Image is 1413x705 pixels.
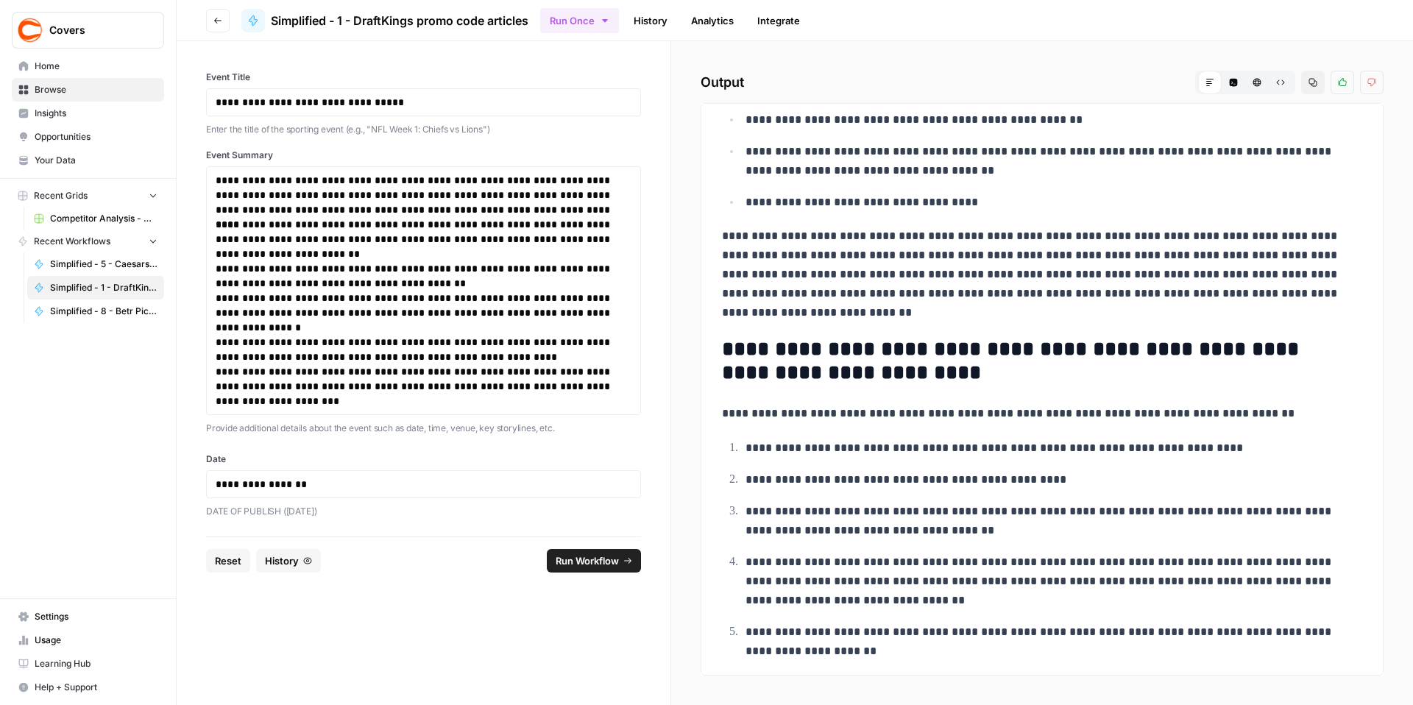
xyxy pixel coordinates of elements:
span: Simplified - 8 - Betr Picks promo code articles [50,305,157,318]
button: History [256,549,321,573]
a: Simplified - 8 - Betr Picks promo code articles [27,300,164,323]
p: Enter the title of the sporting event (e.g., "NFL Week 1: Chiefs vs Lions") [206,122,641,137]
a: Analytics [682,9,743,32]
p: Provide additional details about the event such as date, time, venue, key storylines, etc. [206,421,641,436]
button: Recent Grids [12,185,164,207]
button: Run Once [540,8,619,33]
span: Your Data [35,154,157,167]
span: Usage [35,634,157,647]
span: Home [35,60,157,73]
span: Settings [35,610,157,623]
a: Settings [12,605,164,628]
a: Simplified - 1 - DraftKings promo code articles [27,276,164,300]
a: Home [12,54,164,78]
a: Opportunities [12,125,164,149]
span: Browse [35,83,157,96]
a: Competitor Analysis - URL Specific Grid [27,207,164,230]
a: Insights [12,102,164,125]
span: Opportunities [35,130,157,144]
a: Integrate [748,9,809,32]
span: Simplified - 1 - DraftKings promo code articles [271,12,528,29]
span: Run Workflow [556,553,619,568]
span: Recent Grids [34,189,88,202]
button: Reset [206,549,250,573]
span: Reset [215,553,241,568]
h2: Output [701,71,1384,94]
span: Competitor Analysis - URL Specific Grid [50,212,157,225]
a: Simplified - 1 - DraftKings promo code articles [241,9,528,32]
span: Help + Support [35,681,157,694]
a: History [625,9,676,32]
label: Event Title [206,71,641,84]
button: Help + Support [12,676,164,699]
a: Browse [12,78,164,102]
span: History [265,553,299,568]
span: Simplified - 5 - Caesars Sportsbook promo code articles [50,258,157,271]
button: Workspace: Covers [12,12,164,49]
span: Insights [35,107,157,120]
label: Date [206,453,641,466]
span: Simplified - 1 - DraftKings promo code articles [50,281,157,294]
img: Covers Logo [17,17,43,43]
button: Run Workflow [547,549,641,573]
a: Simplified - 5 - Caesars Sportsbook promo code articles [27,252,164,276]
span: Learning Hub [35,657,157,670]
a: Learning Hub [12,652,164,676]
a: Usage [12,628,164,652]
a: Your Data [12,149,164,172]
span: Covers [49,23,138,38]
label: Event Summary [206,149,641,162]
button: Recent Workflows [12,230,164,252]
span: Recent Workflows [34,235,110,248]
p: DATE OF PUBLISH ([DATE]) [206,504,641,519]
